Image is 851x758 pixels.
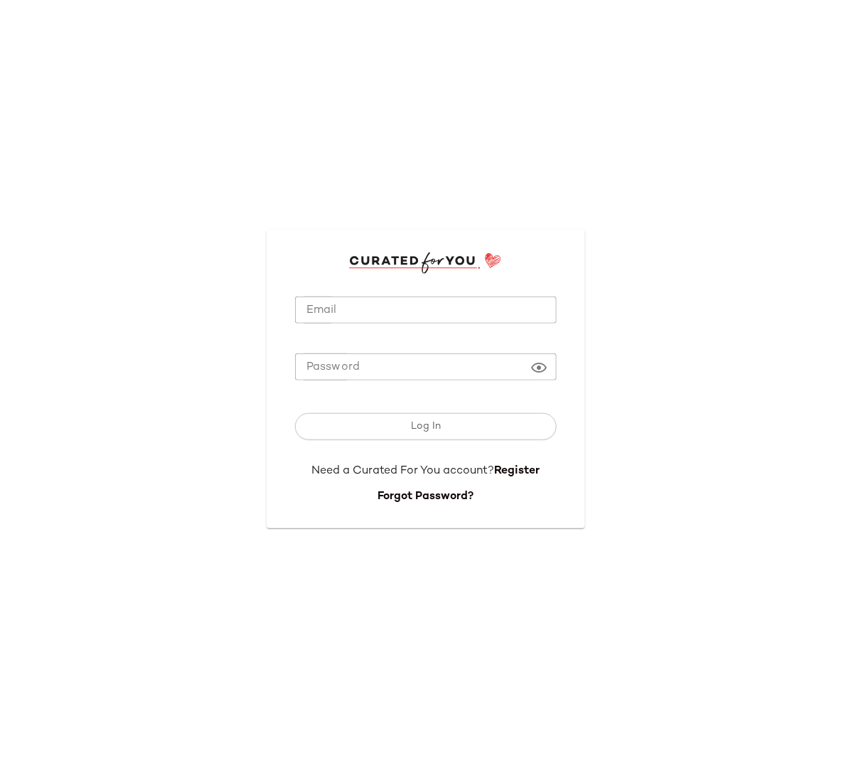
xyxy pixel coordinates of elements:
[378,491,473,503] a: Forgot Password?
[494,465,540,477] a: Register
[311,465,494,477] span: Need a Curated For You account?
[410,421,441,432] span: Log In
[349,252,502,274] img: cfy_login_logo.DGdB1djN.svg
[295,413,557,440] button: Log In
